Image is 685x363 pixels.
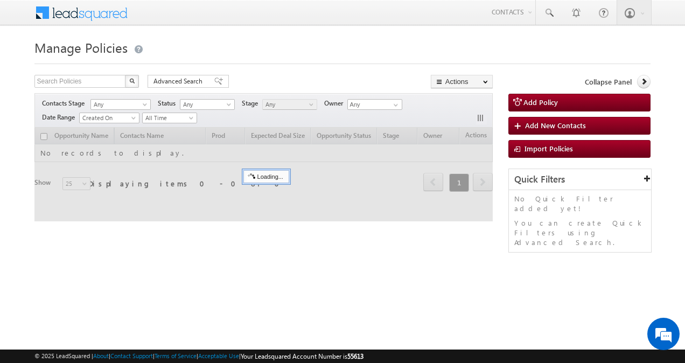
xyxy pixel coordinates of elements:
a: Any [262,99,317,110]
span: Status [158,99,180,108]
span: Any [263,100,314,109]
span: Owner [324,99,347,108]
span: © 2025 LeadSquared | | | | | [34,351,364,361]
p: You can create Quick Filters using Advanced Search. [514,218,646,247]
a: Show All Items [388,100,401,110]
a: All Time [142,113,197,123]
span: 55613 [347,352,364,360]
span: Manage Policies [34,39,128,56]
span: Advanced Search [153,76,206,86]
button: Actions [431,75,493,88]
span: Collapse Panel [585,77,632,87]
a: Acceptable Use [198,352,239,359]
span: Any [180,100,232,109]
span: Date Range [42,113,79,122]
div: Loading... [243,170,289,183]
span: Contacts Stage [42,99,89,108]
span: Your Leadsquared Account Number is [241,352,364,360]
span: Created On [80,113,136,123]
a: Created On [79,113,139,123]
span: Import Policies [525,144,573,153]
p: No Quick Filter added yet! [514,194,646,213]
span: All Time [143,113,194,123]
span: Add New Contacts [525,121,586,130]
img: Search [129,78,135,83]
a: Contact Support [110,352,153,359]
span: Any [91,100,147,109]
a: Terms of Service [155,352,197,359]
a: About [93,352,109,359]
a: Any [180,99,235,110]
span: Stage [242,99,262,108]
input: Type to Search [347,99,402,110]
span: Add Policy [523,97,558,107]
div: Quick Filters [509,169,651,190]
a: Any [90,99,151,110]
